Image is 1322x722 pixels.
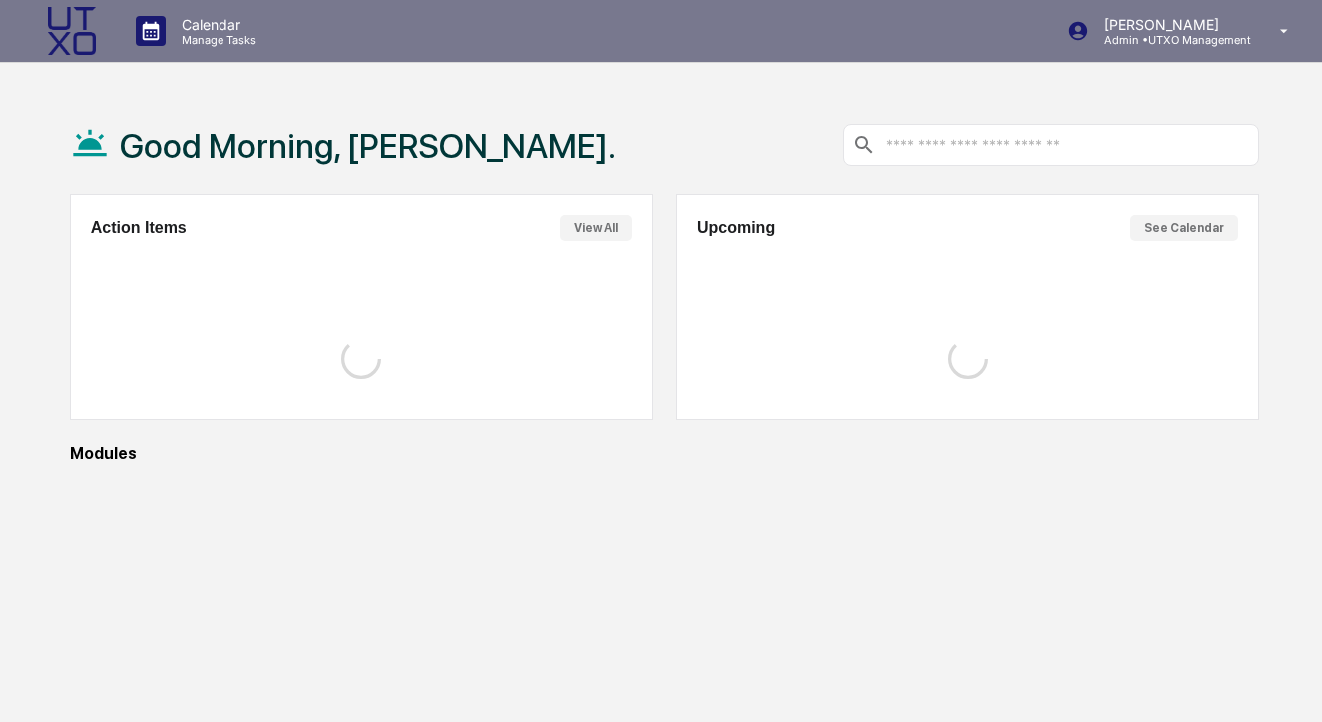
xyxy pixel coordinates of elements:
[1130,215,1238,241] button: See Calendar
[1089,33,1251,47] p: Admin • UTXO Management
[70,444,1260,463] div: Modules
[1089,16,1251,33] p: [PERSON_NAME]
[166,16,266,33] p: Calendar
[560,215,632,241] button: View All
[120,126,616,166] h1: Good Morning, [PERSON_NAME].
[697,219,775,237] h2: Upcoming
[166,33,266,47] p: Manage Tasks
[48,7,96,55] img: logo
[91,219,187,237] h2: Action Items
